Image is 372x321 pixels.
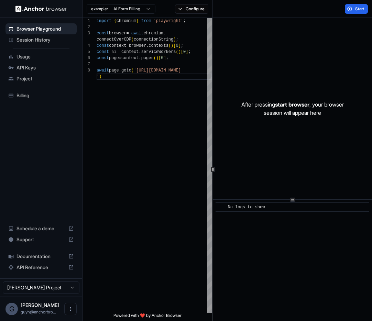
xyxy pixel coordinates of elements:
[21,302,59,308] span: Guy Hayou
[6,303,18,315] div: G
[97,74,99,79] span: '
[168,43,171,48] span: (
[144,31,164,36] span: chromium
[6,262,77,273] div: API Reference
[97,49,109,54] span: const
[6,223,77,234] div: Schedule a demo
[171,43,173,48] span: )
[183,49,186,54] span: 0
[17,53,74,60] span: Usage
[181,43,183,48] span: ;
[97,56,109,60] span: const
[355,6,365,12] span: Start
[181,49,183,54] span: [
[131,37,134,42] span: (
[117,19,136,23] span: chromium
[154,56,156,60] span: (
[6,73,77,84] div: Project
[17,75,74,82] span: Project
[91,6,108,12] span: example:
[136,19,139,23] span: }
[6,234,77,245] div: Support
[119,68,121,73] span: .
[134,68,181,73] span: '[URL][DOMAIN_NAME]
[99,74,101,79] span: )
[17,253,66,260] span: Documentation
[345,4,368,14] button: Start
[154,19,183,23] span: 'playwright'
[17,25,74,32] span: Browser Playground
[139,49,141,54] span: .
[129,43,146,48] span: browser
[17,236,66,243] span: Support
[131,31,144,36] span: await
[109,56,119,60] span: page
[83,49,90,55] div: 5
[21,309,56,314] span: guyh@anchorbrowser.io
[83,43,90,49] div: 4
[178,43,181,48] span: ]
[83,24,90,30] div: 2
[186,49,188,54] span: ]
[178,49,181,54] span: )
[121,49,139,54] span: context
[183,19,186,23] span: ;
[6,23,77,34] div: Browser Playground
[83,67,90,74] div: 8
[121,56,139,60] span: context
[163,31,166,36] span: .
[219,204,222,211] span: ​
[139,56,141,60] span: .
[131,68,134,73] span: (
[6,62,77,73] div: API Keys
[188,49,191,54] span: ;
[17,36,74,43] span: Session History
[119,49,121,54] span: =
[97,68,109,73] span: await
[114,19,116,23] span: {
[83,61,90,67] div: 7
[97,19,111,23] span: import
[163,56,166,60] span: ]
[64,303,77,315] button: Open menu
[176,43,178,48] span: 0
[6,90,77,101] div: Billing
[241,100,344,117] p: After pressing , your browser session will appear here
[173,43,176,48] span: [
[126,31,129,36] span: =
[17,225,66,232] span: Schedule a demo
[161,56,163,60] span: 0
[83,55,90,61] div: 6
[141,49,176,54] span: serviceWorkers
[83,30,90,36] div: 3
[83,18,90,24] div: 1
[275,101,309,108] span: start browser
[15,5,67,12] img: Anchor Logo
[141,56,154,60] span: pages
[176,37,178,42] span: ;
[166,56,168,60] span: ;
[17,92,74,99] span: Billing
[176,49,178,54] span: (
[111,49,116,54] span: ai
[6,34,77,45] div: Session History
[141,19,151,23] span: from
[149,43,168,48] span: contexts
[121,68,131,73] span: goto
[17,64,74,71] span: API Keys
[113,313,182,321] span: Powered with ❤️ by Anchor Browser
[134,37,173,42] span: connectionString
[17,264,66,271] span: API Reference
[6,251,77,262] div: Documentation
[109,31,126,36] span: browser
[97,37,131,42] span: connectOverCDP
[109,68,119,73] span: page
[173,37,176,42] span: )
[228,205,265,210] span: No logs to show
[146,43,149,48] span: .
[97,43,109,48] span: const
[156,56,158,60] span: )
[6,51,77,62] div: Usage
[97,31,109,36] span: const
[109,43,126,48] span: context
